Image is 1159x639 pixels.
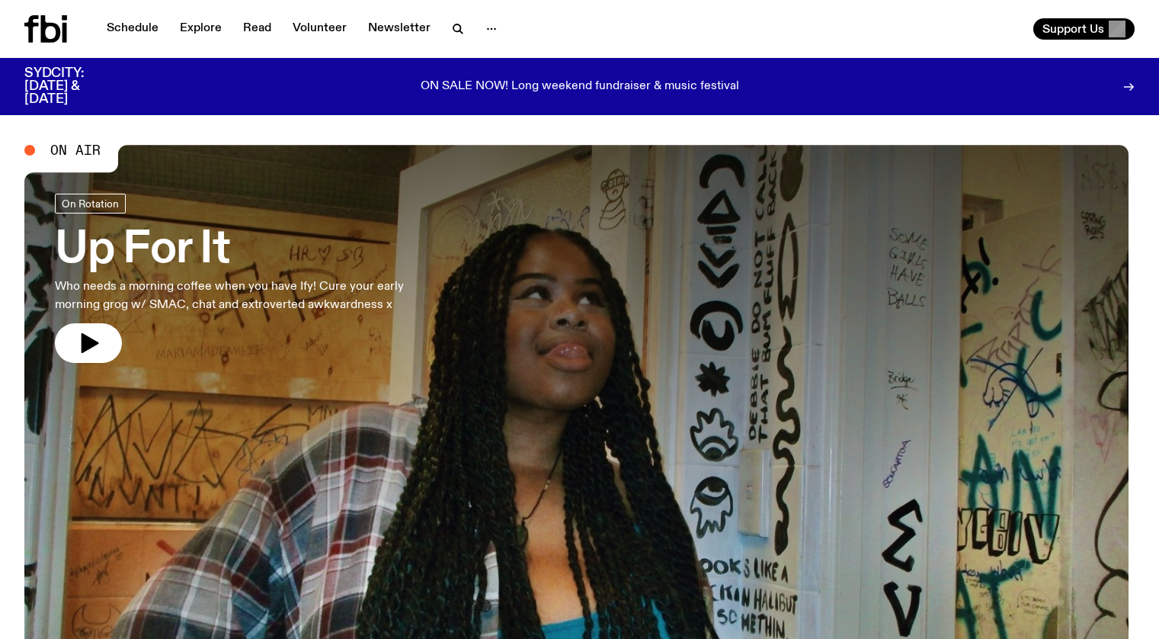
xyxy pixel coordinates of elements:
a: Volunteer [283,18,356,40]
button: Support Us [1033,18,1135,40]
h3: SYDCITY: [DATE] & [DATE] [24,67,122,106]
h3: Up For It [55,229,445,271]
span: Support Us [1042,22,1104,36]
a: Read [234,18,280,40]
a: Up For ItWho needs a morning coffee when you have Ify! Cure your early morning grog w/ SMAC, chat... [55,194,445,363]
a: Newsletter [359,18,440,40]
p: ON SALE NOW! Long weekend fundraiser & music festival [421,80,739,94]
a: Explore [171,18,231,40]
a: Schedule [98,18,168,40]
p: Who needs a morning coffee when you have Ify! Cure your early morning grog w/ SMAC, chat and extr... [55,278,445,314]
span: On Air [50,143,101,157]
span: On Rotation [62,197,119,209]
a: On Rotation [55,194,126,214]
